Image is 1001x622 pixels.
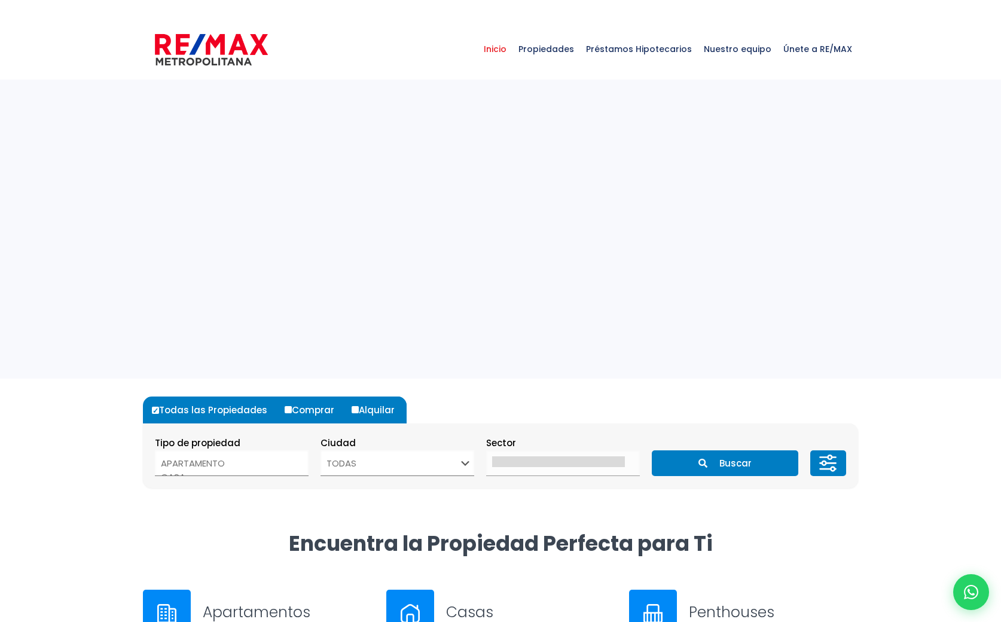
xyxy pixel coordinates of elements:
[698,19,777,79] a: Nuestro equipo
[149,397,279,423] label: Todas las Propiedades
[155,32,268,68] img: remax-metropolitana-logo
[580,19,698,79] a: Préstamos Hipotecarios
[289,529,713,558] strong: Encuentra la Propiedad Perfecta para Ti
[155,19,268,79] a: RE/MAX Metropolitana
[285,406,292,413] input: Comprar
[321,437,356,449] span: Ciudad
[580,31,698,67] span: Préstamos Hipotecarios
[486,437,516,449] span: Sector
[155,437,240,449] span: Tipo de propiedad
[152,407,159,414] input: Todas las Propiedades
[698,31,777,67] span: Nuestro equipo
[478,31,512,67] span: Inicio
[352,406,359,413] input: Alquilar
[512,19,580,79] a: Propiedades
[161,470,294,484] option: CASA
[777,31,858,67] span: Únete a RE/MAX
[282,397,346,423] label: Comprar
[161,456,294,470] option: APARTAMENTO
[512,31,580,67] span: Propiedades
[652,450,798,476] button: Buscar
[349,397,407,423] label: Alquilar
[777,19,858,79] a: Únete a RE/MAX
[478,19,512,79] a: Inicio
